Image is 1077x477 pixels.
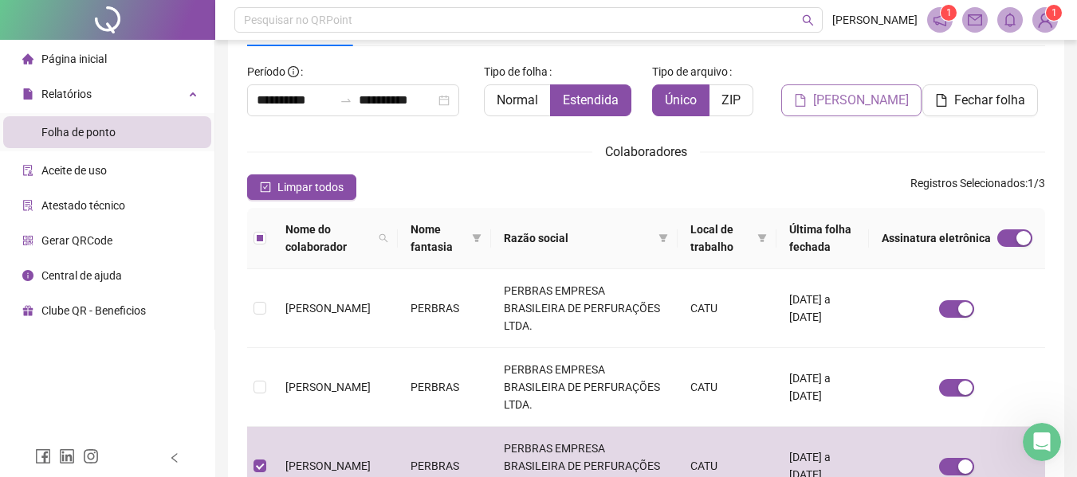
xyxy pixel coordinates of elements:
span: Assinatura eletrônica [882,229,991,247]
span: left [169,452,180,463]
span: bell [1003,13,1017,27]
span: Razão social [504,229,652,247]
span: solution [22,200,33,211]
span: Fechar folha [954,91,1025,110]
button: [PERSON_NAME] [781,84,922,116]
span: facebook [35,448,51,464]
button: Limpar todos [247,174,356,200]
span: Clube QR - Beneficios [41,304,146,317]
span: ZIP [721,92,741,108]
span: Nome do colaborador [285,221,372,256]
span: Nome fantasia [411,221,466,256]
span: filter [754,217,770,259]
span: gift [22,305,33,316]
span: filter [757,233,767,243]
span: Tipo de arquivo [652,63,728,80]
span: filter [658,233,668,243]
span: Tipo de folha [484,63,548,80]
iframe: Intercom live chat [1023,423,1061,461]
th: Última folha fechada [776,208,869,269]
td: PERBRAS EMPRESA BRASILEIRA DE PERFURAÇÕES LTDA. [491,269,678,348]
span: Atestado técnico [41,199,125,212]
span: : 1 / 3 [910,174,1045,200]
td: PERBRAS [398,348,491,427]
span: Estendida [563,92,619,108]
span: Aceite de uso [41,164,107,177]
td: PERBRAS EMPRESA BRASILEIRA DE PERFURAÇÕES LTDA. [491,348,678,427]
span: Relatórios [41,88,92,100]
span: qrcode [22,235,33,246]
span: [PERSON_NAME] [285,381,371,393]
span: linkedin [59,448,75,464]
span: Período [247,65,285,78]
span: filter [655,226,671,250]
sup: 1 [941,5,957,21]
span: swap-right [340,94,352,107]
span: Normal [497,92,538,108]
span: info-circle [288,66,299,77]
span: home [22,53,33,65]
span: Gerar QRCode [41,234,112,247]
span: 1 [1051,7,1057,18]
span: Folha de ponto [41,126,116,139]
span: Local de trabalho [690,221,751,256]
span: Registros Selecionados [910,177,1025,190]
span: instagram [83,448,99,464]
span: [PERSON_NAME] [832,11,918,29]
td: [DATE] a [DATE] [776,269,869,348]
td: CATU [678,348,776,427]
td: PERBRAS [398,269,491,348]
span: filter [472,233,482,243]
span: search [379,233,388,243]
span: file [22,88,33,100]
span: 1 [946,7,952,18]
sup: Atualize o seu contato no menu Meus Dados [1046,5,1062,21]
span: Central de ajuda [41,269,122,282]
span: Limpar todos [277,178,344,196]
span: [PERSON_NAME] [813,91,909,110]
span: Único [665,92,697,108]
span: [PERSON_NAME] [285,459,371,472]
span: search [375,217,391,259]
span: mail [968,13,982,27]
span: Colaboradores [605,144,687,159]
img: 4353 [1033,8,1057,32]
span: check-square [260,182,271,193]
span: [PERSON_NAME] [285,302,371,315]
span: audit [22,165,33,176]
span: notification [933,13,947,27]
span: search [802,14,814,26]
td: [DATE] a [DATE] [776,348,869,427]
span: to [340,94,352,107]
button: Fechar folha [922,84,1038,116]
span: file [794,94,807,107]
span: info-circle [22,270,33,281]
span: file [935,94,948,107]
td: CATU [678,269,776,348]
span: Página inicial [41,53,107,65]
span: filter [469,217,485,259]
